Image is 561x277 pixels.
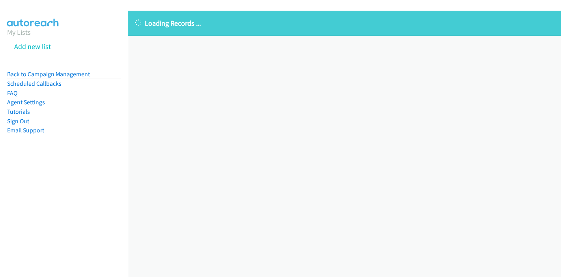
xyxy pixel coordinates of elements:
[7,126,44,134] a: Email Support
[7,108,30,115] a: Tutorials
[7,89,17,97] a: FAQ
[7,98,45,106] a: Agent Settings
[135,18,554,28] p: Loading Records ...
[7,28,31,37] a: My Lists
[7,117,29,125] a: Sign Out
[7,80,62,87] a: Scheduled Callbacks
[7,70,90,78] a: Back to Campaign Management
[14,42,51,51] a: Add new list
